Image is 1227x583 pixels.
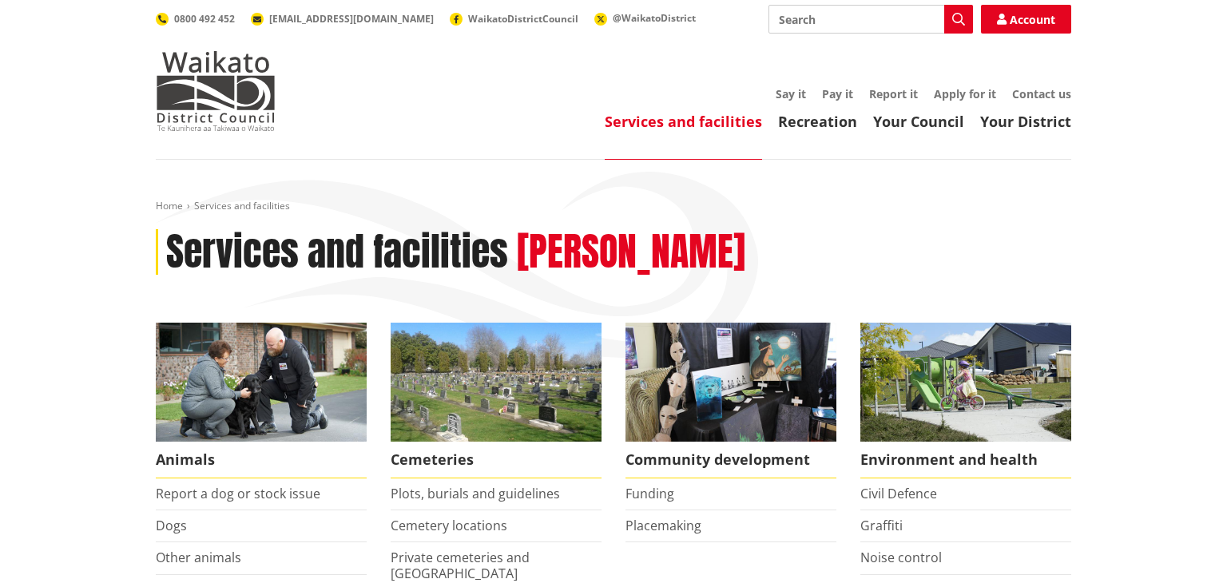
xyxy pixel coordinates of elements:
span: Animals [156,442,367,478]
span: @WaikatoDistrict [613,11,696,25]
a: New housing in Pokeno Environment and health [860,323,1071,478]
span: Cemeteries [391,442,602,478]
a: Apply for it [934,86,996,101]
a: Noise control [860,549,942,566]
a: Your District [980,112,1071,131]
a: Civil Defence [860,485,937,502]
h1: Services and facilities [166,229,508,276]
span: [EMAIL_ADDRESS][DOMAIN_NAME] [269,12,434,26]
a: @WaikatoDistrict [594,11,696,25]
a: Matariki Travelling Suitcase Art Exhibition Community development [625,323,836,478]
a: Dogs [156,517,187,534]
a: Report a dog or stock issue [156,485,320,502]
a: Say it [776,86,806,101]
a: Private cemeteries and [GEOGRAPHIC_DATA] [391,549,530,581]
a: Waikato District Council Animal Control team Animals [156,323,367,478]
span: Environment and health [860,442,1071,478]
a: 0800 492 452 [156,12,235,26]
h2: [PERSON_NAME] [517,229,745,276]
a: Report it [869,86,918,101]
a: Recreation [778,112,857,131]
a: Graffiti [860,517,903,534]
img: New housing in Pokeno [860,323,1071,442]
span: 0800 492 452 [174,12,235,26]
a: Funding [625,485,674,502]
a: Other animals [156,549,241,566]
a: Account [981,5,1071,34]
a: [EMAIL_ADDRESS][DOMAIN_NAME] [251,12,434,26]
span: Community development [625,442,836,478]
img: Matariki Travelling Suitcase Art Exhibition [625,323,836,442]
a: Your Council [873,112,964,131]
a: WaikatoDistrictCouncil [450,12,578,26]
a: Huntly Cemetery Cemeteries [391,323,602,478]
a: Contact us [1012,86,1071,101]
a: Home [156,199,183,212]
nav: breadcrumb [156,200,1071,213]
a: Services and facilities [605,112,762,131]
img: Waikato District Council - Te Kaunihera aa Takiwaa o Waikato [156,51,276,131]
span: WaikatoDistrictCouncil [468,12,578,26]
a: Pay it [822,86,853,101]
a: Placemaking [625,517,701,534]
span: Services and facilities [194,199,290,212]
input: Search input [768,5,973,34]
img: Huntly Cemetery [391,323,602,442]
img: Animal Control [156,323,367,442]
a: Plots, burials and guidelines [391,485,560,502]
a: Cemetery locations [391,517,507,534]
